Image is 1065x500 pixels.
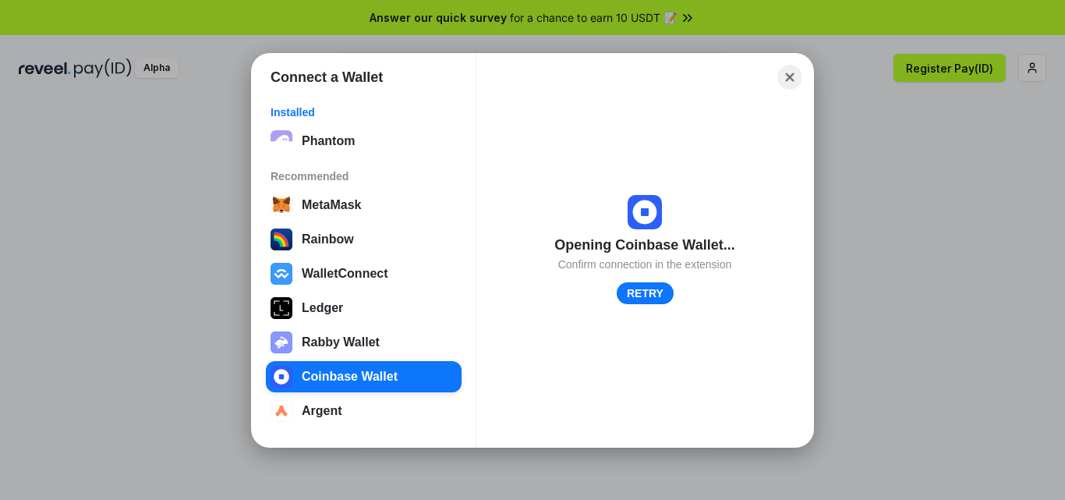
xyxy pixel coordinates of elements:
[554,236,734,254] div: Opening Coinbase Wallet...
[266,395,462,427] button: Argent
[266,361,462,392] button: Coinbase Wallet
[271,130,292,152] img: epq2vO3P5aLWl15yRS7Q49p1fHTx2Sgh99jU3kfXv7cnPATIVQHAx5oQs66JWv3SWEjHOsb3kKgmE5WNBxBId7C8gm8wEgOvz...
[271,366,292,388] img: svg+xml,%3Csvg%20width%3D%2228%22%20height%3D%2228%22%20viewBox%3D%220%200%2028%2028%22%20fill%3D...
[627,286,663,300] div: RETRY
[302,335,380,349] div: Rabby Wallet
[271,263,292,285] img: svg+xml,%3Csvg%20width%3D%2228%22%20height%3D%2228%22%20viewBox%3D%220%200%2028%2028%22%20fill%3D...
[271,229,292,250] img: svg+xml,%3Csvg%20width%3D%22120%22%20height%3D%22120%22%20viewBox%3D%220%200%20120%20120%22%20fil...
[302,404,342,418] div: Argent
[271,332,292,353] img: svg+xml,%3Csvg%20xmlns%3D%22http%3A%2F%2Fwww.w3.org%2F2000%2Fsvg%22%20fill%3D%22none%22%20viewBox...
[302,370,398,384] div: Coinbase Wallet
[266,258,462,289] button: WalletConnect
[628,195,662,229] img: svg+xml,%3Csvg%20width%3D%2228%22%20height%3D%2228%22%20viewBox%3D%220%200%2028%2028%22%20fill%3D...
[271,400,292,422] img: svg+xml,%3Csvg%20width%3D%2228%22%20height%3D%2228%22%20viewBox%3D%220%200%2028%2028%22%20fill%3D...
[558,257,732,271] div: Confirm connection in the extension
[302,198,361,212] div: MetaMask
[266,190,462,221] button: MetaMask
[302,134,355,148] div: Phantom
[266,126,462,157] button: Phantom
[266,293,462,324] button: Ledger
[271,169,457,183] div: Recommended
[266,224,462,255] button: Rainbow
[271,297,292,319] img: svg+xml,%3Csvg%20xmlns%3D%22http%3A%2F%2Fwww.w3.org%2F2000%2Fsvg%22%20width%3D%2228%22%20height%3...
[271,68,383,87] h1: Connect a Wallet
[778,65,802,89] button: Close
[302,301,343,315] div: Ledger
[302,232,354,246] div: Rainbow
[271,105,457,119] div: Installed
[302,267,388,281] div: WalletConnect
[617,282,674,304] button: RETRY
[271,194,292,216] img: svg+xml,%3Csvg%20width%3D%2228%22%20height%3D%2228%22%20viewBox%3D%220%200%2028%2028%22%20fill%3D...
[266,327,462,358] button: Rabby Wallet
